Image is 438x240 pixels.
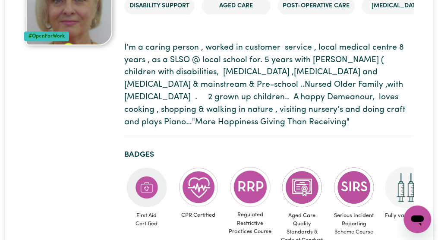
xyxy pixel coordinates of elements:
[124,208,169,231] span: First Aid Certified
[230,167,271,208] img: CS Academy: Regulated Restrictive Practices course completed
[333,167,375,208] img: CS Academy: Serious Incident Reporting Scheme course completed
[24,32,69,41] div: #OpenForWork
[126,167,167,208] img: Care and support worker has completed First Aid Certification
[178,167,219,208] img: Care and support worker has completed CPR Certification
[124,150,414,159] h2: Badges
[331,208,376,240] span: Serious Incident Reporting Scheme Course
[124,42,414,129] p: I’m a caring person , worked in customer service , local medical centre 8 years , as a SLSO @ loc...
[383,208,428,223] span: Fully vaccinated
[176,208,221,223] span: CPR Certified
[228,207,273,239] span: Regulated Restrictive Practices Course
[281,167,323,208] img: CS Academy: Aged Care Quality Standards & Code of Conduct course completed
[385,167,426,208] img: Care and support worker has received 2 doses of COVID-19 vaccine
[403,205,431,233] iframe: Button to launch messaging window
